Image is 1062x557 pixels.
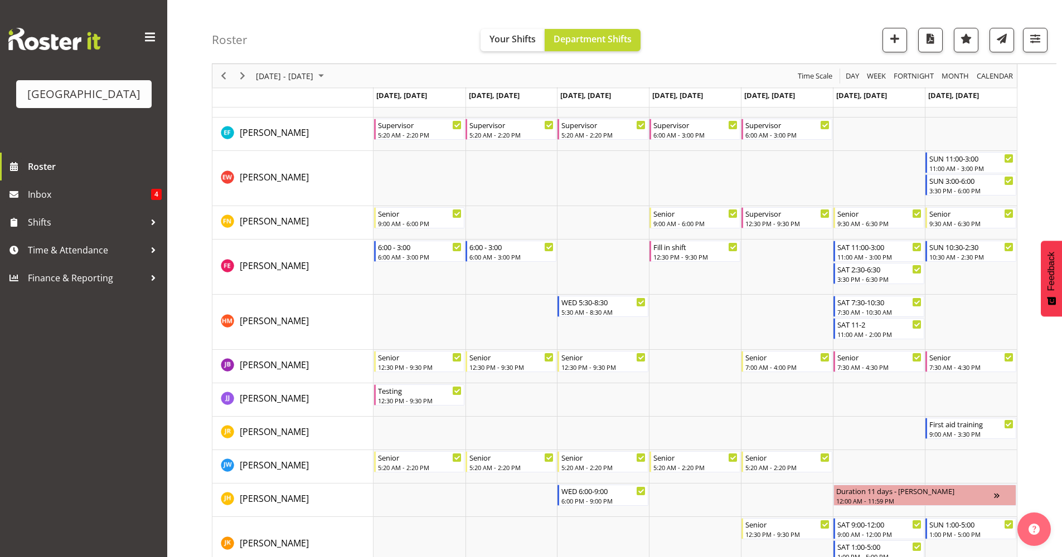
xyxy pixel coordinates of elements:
div: 5:20 AM - 2:20 PM [469,130,554,139]
div: Senior [745,351,830,363]
span: Feedback [1046,252,1056,291]
div: Finn Edwards"s event - SAT 2:30-6:30 Begin From Saturday, August 30, 2025 at 3:30:00 PM GMT+12:00... [833,263,924,284]
span: Time Scale [797,69,833,83]
a: [PERSON_NAME] [240,458,309,472]
div: Earl Foran"s event - Supervisor Begin From Thursday, August 28, 2025 at 6:00:00 AM GMT+12:00 Ends... [649,119,740,140]
div: Supervisor [561,119,646,130]
div: Duration 11 days - [PERSON_NAME] [836,485,994,496]
span: [DATE], [DATE] [469,90,520,100]
div: Hamish McKenzie"s event - SAT 7:30-10:30 Begin From Saturday, August 30, 2025 at 7:30:00 AM GMT+1... [833,296,924,317]
button: Feedback - Show survey [1041,241,1062,316]
div: 6:00 AM - 3:00 PM [653,130,738,139]
div: Senior [653,208,738,219]
div: Jack Bailey"s event - Senior Begin From Wednesday, August 27, 2025 at 12:30:00 PM GMT+12:00 Ends ... [557,351,648,372]
div: 1:00 PM - 5:00 PM [929,530,1013,539]
div: Next [233,64,252,87]
div: Senior [837,351,922,363]
div: 6:00 AM - 3:00 PM [378,252,462,261]
div: SAT 7:30-10:30 [837,296,922,307]
div: Senior [561,452,646,463]
span: [DATE], [DATE] [652,90,703,100]
div: 5:20 AM - 2:20 PM [469,463,554,472]
a: [PERSON_NAME] [240,492,309,505]
div: Felix Nicholls"s event - Senior Begin From Sunday, August 31, 2025 at 9:30:00 AM GMT+12:00 Ends A... [925,207,1016,228]
div: 9:00 AM - 3:30 PM [929,429,1013,438]
div: Senior [378,208,462,219]
div: SUN 3:00-6:00 [929,175,1013,186]
td: Hamish McKenzie resource [212,295,374,350]
div: Jason Wong"s event - Senior Begin From Monday, August 25, 2025 at 5:20:00 AM GMT+12:00 Ends At Mo... [374,451,465,472]
div: 12:00 AM - 11:59 PM [836,496,994,505]
span: [PERSON_NAME] [240,171,309,183]
button: Month [975,69,1015,83]
button: Send a list of all shifts for the selected filtered period to all rostered employees. [990,28,1014,52]
a: [PERSON_NAME] [240,536,309,550]
span: Finance & Reporting [28,270,145,286]
td: Jayden Horsley resource [212,483,374,517]
td: Jasika Rohloff resource [212,417,374,450]
div: Testing [378,385,462,396]
span: 4 [151,189,162,200]
div: Senior [469,452,554,463]
span: Department Shifts [554,33,632,45]
img: help-xxl-2.png [1029,524,1040,535]
span: Your Shifts [489,33,536,45]
span: Fortnight [893,69,935,83]
a: [PERSON_NAME] [240,358,309,372]
div: 11:00 AM - 3:00 PM [929,164,1013,173]
div: Felix Nicholls"s event - Supervisor Begin From Friday, August 29, 2025 at 12:30:00 PM GMT+12:00 E... [741,207,832,228]
div: 6:00 PM - 9:00 PM [561,496,646,505]
a: [PERSON_NAME] [240,126,309,139]
button: August 25 - 31, 2025 [254,69,329,83]
div: Finn Edwards"s event - SAT 11:00-3:00 Begin From Saturday, August 30, 2025 at 11:00:00 AM GMT+12:... [833,241,924,262]
div: 12:30 PM - 9:30 PM [561,363,646,372]
button: Fortnight [892,69,936,83]
div: Senior [745,452,830,463]
span: [PERSON_NAME] [240,215,309,227]
div: Supervisor [378,119,462,130]
div: 7:30 AM - 4:30 PM [837,363,922,372]
div: Felix Nicholls"s event - Senior Begin From Monday, August 25, 2025 at 9:00:00 AM GMT+12:00 Ends A... [374,207,465,228]
div: 5:20 AM - 2:20 PM [378,463,462,472]
div: SUN 10:30-2:30 [929,241,1013,252]
button: Timeline Day [844,69,861,83]
div: 12:30 PM - 9:30 PM [653,252,738,261]
div: Senior [745,519,830,530]
div: Senior [653,452,738,463]
div: Jack Bailey"s event - Senior Begin From Friday, August 29, 2025 at 7:00:00 AM GMT+12:00 Ends At F... [741,351,832,372]
div: 6:00 - 3:00 [378,241,462,252]
div: Earl Foran"s event - Supervisor Begin From Tuesday, August 26, 2025 at 5:20:00 AM GMT+12:00 Ends ... [465,119,556,140]
span: [PERSON_NAME] [240,260,309,272]
td: Finn Edwards resource [212,240,374,295]
div: 9:30 AM - 6:30 PM [929,219,1013,228]
div: 6:00 AM - 3:00 PM [745,130,830,139]
div: Jack Bailey"s event - Senior Begin From Monday, August 25, 2025 at 12:30:00 PM GMT+12:00 Ends At ... [374,351,465,372]
span: [PERSON_NAME] [240,315,309,327]
div: Jayden Horsley"s event - Duration 11 days - Jayden Horsley Begin From Saturday, August 30, 2025 a... [833,485,1016,506]
div: 6:00 - 3:00 [469,241,554,252]
div: Supervisor [745,119,830,130]
div: Supervisor [745,208,830,219]
button: Timeline Week [865,69,888,83]
div: Finn Edwards"s event - Fill in shift Begin From Thursday, August 28, 2025 at 12:30:00 PM GMT+12:0... [649,241,740,262]
td: Jason Wong resource [212,450,374,483]
a: [PERSON_NAME] [240,214,309,228]
div: Emily Wheeler"s event - SUN 3:00-6:00 Begin From Sunday, August 31, 2025 at 3:30:00 PM GMT+12:00 ... [925,174,1016,196]
a: [PERSON_NAME] [240,170,309,184]
span: Week [866,69,887,83]
td: Emily Wheeler resource [212,151,374,206]
div: SAT 11-2 [837,319,922,330]
div: Senior [837,208,922,219]
a: [PERSON_NAME] [240,259,309,272]
div: 5:20 AM - 2:20 PM [745,463,830,472]
div: Earl Foran"s event - Supervisor Begin From Wednesday, August 27, 2025 at 5:20:00 AM GMT+12:00 End... [557,119,648,140]
div: SAT 2:30-6:30 [837,263,922,275]
span: Time & Attendance [28,242,145,258]
td: Jade Johnson resource [212,383,374,417]
span: [DATE] - [DATE] [255,69,314,83]
div: Jade Johnson"s event - Testing Begin From Monday, August 25, 2025 at 12:30:00 PM GMT+12:00 Ends A... [374,384,465,405]
span: [DATE], [DATE] [836,90,887,100]
div: 5:20 AM - 2:20 PM [378,130,462,139]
